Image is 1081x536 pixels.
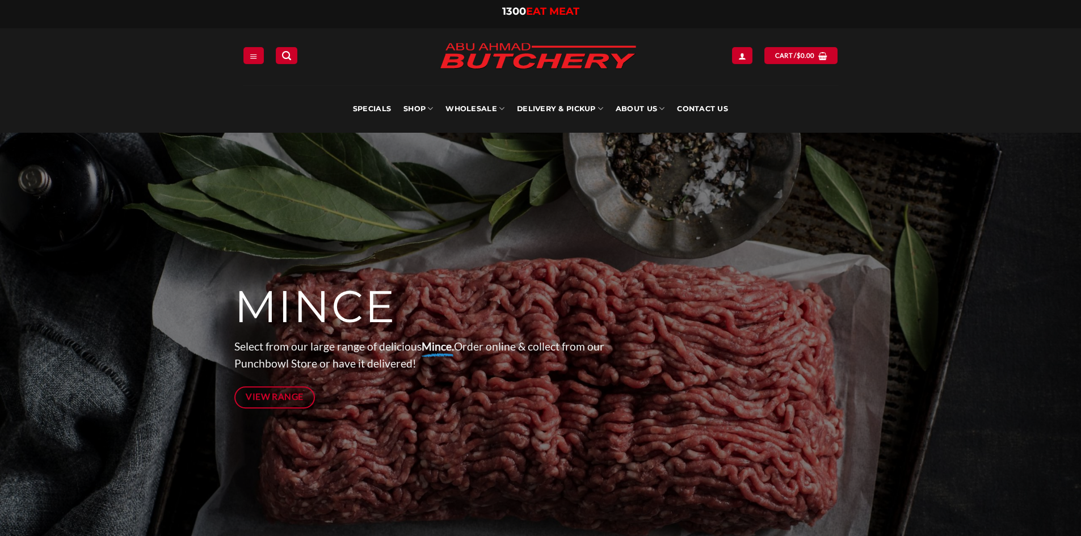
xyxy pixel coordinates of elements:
[775,50,815,61] span: Cart /
[526,5,579,18] span: EAT MEAT
[246,390,304,404] span: View Range
[243,47,264,64] a: Menu
[430,35,646,78] img: Abu Ahmad Butchery
[764,47,838,64] a: View cart
[234,280,396,334] span: MINCE
[445,85,504,133] a: Wholesale
[422,340,454,353] strong: Mince.
[797,52,815,59] bdi: 0.00
[502,5,526,18] span: 1300
[276,47,297,64] a: Search
[732,47,752,64] a: Login
[616,85,664,133] a: About Us
[234,386,316,408] a: View Range
[797,50,801,61] span: $
[234,340,604,370] span: Select from our large range of delicious Order online & collect from our Punchbowl Store or have ...
[517,85,603,133] a: Delivery & Pickup
[677,85,728,133] a: Contact Us
[502,5,579,18] a: 1300EAT MEAT
[353,85,391,133] a: Specials
[403,85,433,133] a: SHOP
